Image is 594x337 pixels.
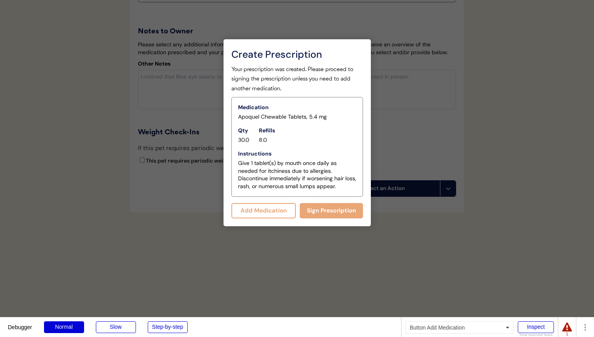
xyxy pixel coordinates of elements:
[44,321,84,333] div: Normal
[238,127,248,135] div: Qty
[231,47,363,62] div: Create Prescription
[259,127,275,135] div: Refills
[238,136,249,144] div: 30.0
[518,333,554,337] div: Show responsive boxes
[518,321,554,333] div: Inspect
[259,136,267,144] div: 8.0
[238,159,356,190] div: Give 1 tablet(s) by mouth once daily as needed for itchiness due to allergies. Discontinue immedi...
[300,203,363,218] button: Sign Prescription
[405,321,513,334] div: Button Add Medication
[231,203,296,218] button: Add Medication
[96,321,136,333] div: Slow
[238,113,327,121] div: Apoquel Chewable Tablets, 5.4 mg
[148,321,188,333] div: Step-by-step
[238,104,269,112] div: Medication
[8,317,32,330] div: Debugger
[231,65,363,94] div: Your prescription was created. Please proceed to signing the prescription unless you need to add ...
[562,332,572,336] div: 1
[238,150,271,158] div: Instructions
